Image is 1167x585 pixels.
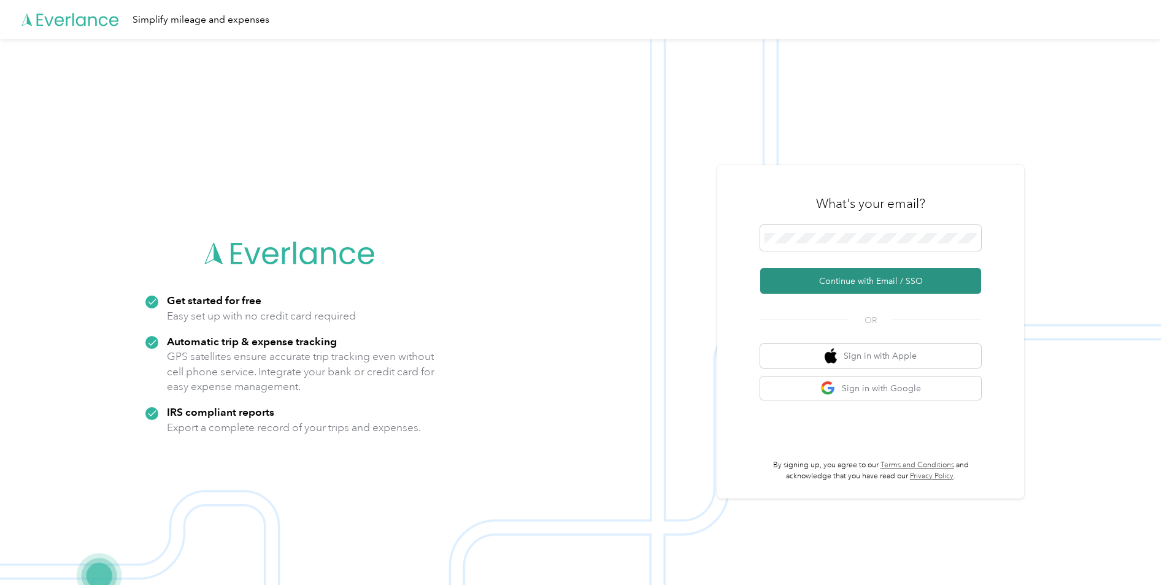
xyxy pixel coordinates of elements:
[880,461,954,470] a: Terms and Conditions
[910,472,953,481] a: Privacy Policy
[167,420,421,435] p: Export a complete record of your trips and expenses.
[816,195,925,212] h3: What's your email?
[760,344,981,368] button: apple logoSign in with Apple
[825,348,837,364] img: apple logo
[760,268,981,294] button: Continue with Email / SSO
[849,314,892,327] span: OR
[167,335,337,348] strong: Automatic trip & expense tracking
[820,381,836,396] img: google logo
[167,405,274,418] strong: IRS compliant reports
[760,460,981,481] p: By signing up, you agree to our and acknowledge that you have read our .
[167,308,356,324] p: Easy set up with no credit card required
[760,377,981,400] button: google logoSign in with Google
[167,349,435,394] p: GPS satellites ensure accurate trip tracking even without cell phone service. Integrate your bank...
[133,12,269,28] div: Simplify mileage and expenses
[167,294,261,307] strong: Get started for free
